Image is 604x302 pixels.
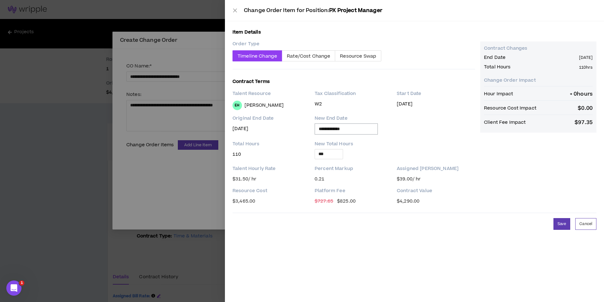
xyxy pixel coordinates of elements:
p: 110 [233,149,311,158]
p: Total Hours [484,64,511,71]
span: $ 727.65 [315,198,333,205]
span: close [233,8,238,13]
p: Resource Cost Impact [484,105,536,112]
p: [DATE] [397,99,475,108]
p: Contract Value [397,188,475,194]
p: Item Details [233,29,475,36]
p: Talent Hourly Rate [233,166,311,172]
p: W2 [315,99,393,108]
p: [DATE] [579,55,593,60]
p: Change Order Impact [484,77,593,84]
p: Client Fee Impact [484,119,526,126]
p: Contract Changes [484,45,593,52]
p: + 0 hours [570,90,593,98]
span: $ 4,290.00 [397,198,420,205]
p: 110 hrs [579,65,593,70]
p: Change Order Item for Position: [244,7,594,14]
span: $ 3,465.00 [233,198,255,205]
button: Close [233,8,238,13]
span: $ 825.00 [337,198,356,205]
p: Talent Resource [233,91,311,97]
p: Percent Markup [315,166,393,172]
button: Save [553,218,570,230]
button: Cancel [575,218,596,230]
iframe: Intercom live chat [6,280,21,296]
div: $ 39.00 / hr [397,174,420,183]
span: Rate/Cost Change [287,53,330,60]
span: PX Project Manager [329,7,382,14]
div: 0.21 [315,174,325,183]
p: Platform Fee [315,188,393,194]
p: $ 97.35 [575,119,593,126]
p: [DATE] [233,123,311,132]
p: New End Date [315,115,393,122]
span: Resource Swap [340,53,376,60]
div: Emilee H. [233,101,242,110]
p: [PERSON_NAME] [245,102,284,109]
p: Resource Cost [233,188,311,194]
p: New Total Hours [315,141,393,147]
span: 1 [19,280,24,286]
p: $ 0.00 [578,104,593,112]
p: Hour Impact [484,91,513,98]
div: EH [235,104,239,107]
p: Original End Date [233,115,311,122]
p: Assigned [PERSON_NAME] [397,166,475,172]
p: Order Type [233,41,475,47]
div: $ 31.50 / hr [233,174,256,183]
p: Total Hours [233,141,311,147]
span: Timeline Change [238,53,277,60]
p: End Date [484,54,505,61]
p: Tax Classification [315,91,393,97]
p: Contract Terms [233,78,475,85]
p: Start Date [397,91,475,97]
